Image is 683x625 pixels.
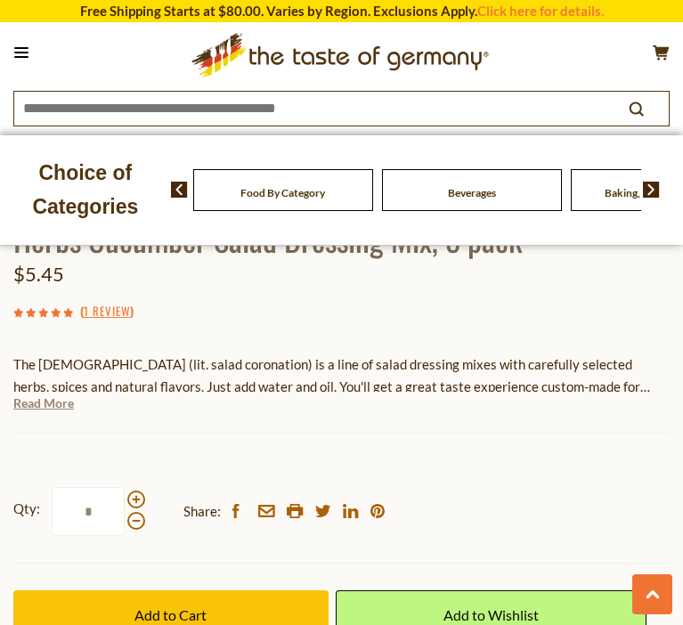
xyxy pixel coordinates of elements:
p: The [DEMOGRAPHIC_DATA] (lit. salad coronation) is a line of salad dressing mixes with carefully s... [13,353,670,398]
input: Qty: [52,487,125,536]
img: next arrow [643,182,660,198]
a: Beverages [448,186,496,199]
span: $5.45 [13,262,64,286]
a: Read More [13,394,74,412]
img: previous arrow [171,182,188,198]
span: Share: [183,500,221,523]
a: Click here for details. [477,3,604,19]
span: Add to Cart [134,606,207,623]
span: ( ) [80,302,134,320]
h1: [PERSON_NAME] "Salatkroenung" [PERSON_NAME] Herbs Cucumber Salad Dressing Mix, 5 pack [13,178,670,258]
a: 1 Review [84,302,130,321]
a: Food By Category [240,186,325,199]
strong: Qty: [13,498,40,520]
